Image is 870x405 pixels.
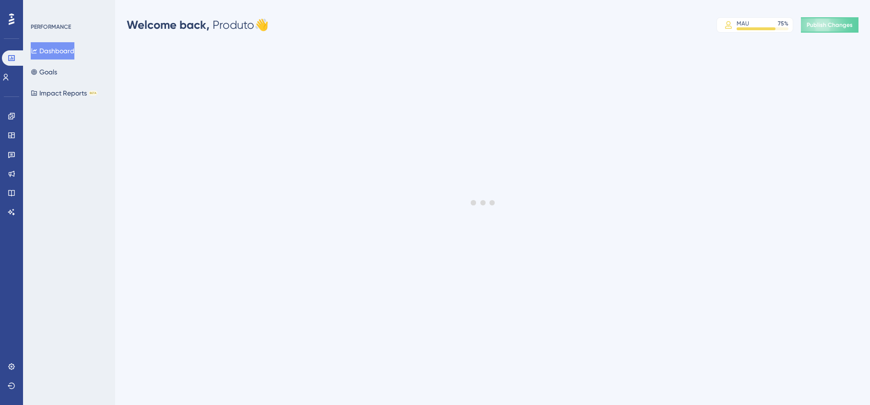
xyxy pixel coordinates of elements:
button: Publish Changes [801,17,858,33]
span: Welcome back, [127,18,210,32]
button: Impact ReportsBETA [31,84,97,102]
div: 75 % [778,20,788,27]
div: PERFORMANCE [31,23,71,31]
button: Dashboard [31,42,74,60]
button: Goals [31,63,57,81]
span: Publish Changes [807,21,853,29]
div: MAU [737,20,749,27]
div: Produto 👋 [127,17,269,33]
div: BETA [89,91,97,95]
